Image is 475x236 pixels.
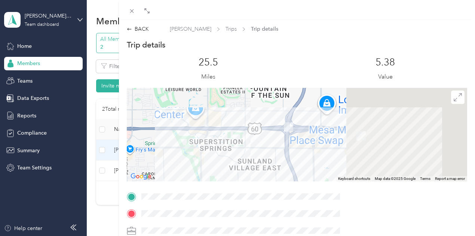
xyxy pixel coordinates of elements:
button: Keyboard shortcuts [338,176,370,181]
span: Trip details [251,25,278,33]
p: Miles [201,72,215,82]
iframe: Everlance-gr Chat Button Frame [433,194,475,236]
span: Trips [226,25,237,33]
img: Google [129,172,153,181]
p: 5.38 [376,56,395,68]
a: Terms (opens in new tab) [420,177,430,181]
span: Map data ©2025 Google [375,177,416,181]
span: [PERSON_NAME] [170,25,211,33]
a: Open this area in Google Maps (opens a new window) [129,172,153,181]
p: Value [378,72,393,82]
div: BACK [127,25,149,33]
a: Report a map error [435,177,465,181]
p: 25.5 [199,56,218,68]
p: Trip details [127,40,165,50]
